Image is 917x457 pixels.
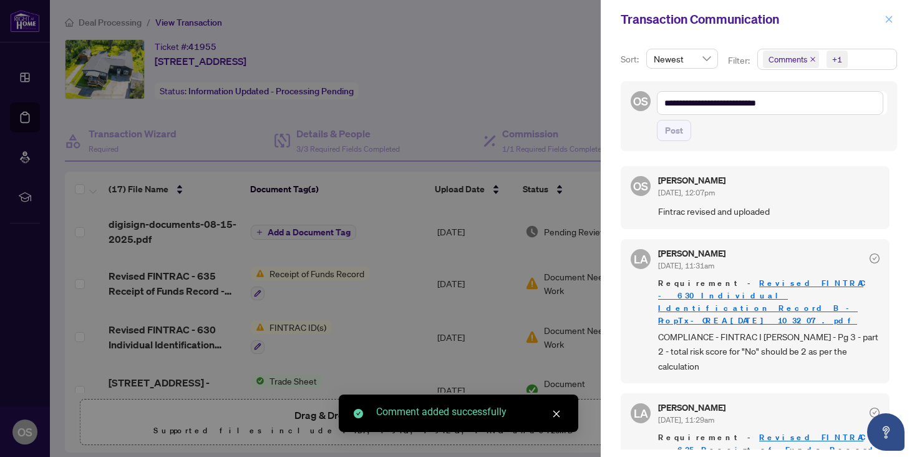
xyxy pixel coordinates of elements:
[658,249,725,258] h5: [PERSON_NAME]
[550,407,563,421] a: Close
[658,204,880,219] span: Fintrac revised and uploaded
[728,54,752,67] p: Filter:
[870,408,880,418] span: check-circle
[621,10,881,29] div: Transaction Communication
[658,261,714,270] span: [DATE], 11:31am
[658,415,714,425] span: [DATE], 11:29am
[634,250,648,268] span: LA
[634,405,648,422] span: LA
[633,177,648,195] span: OS
[657,120,691,141] button: Post
[885,15,893,24] span: close
[867,413,905,451] button: Open asap
[810,56,816,62] span: close
[769,53,807,66] span: Comments
[658,403,725,412] h5: [PERSON_NAME]
[552,410,561,418] span: close
[832,53,842,66] div: +1
[658,176,725,185] h5: [PERSON_NAME]
[658,188,715,197] span: [DATE], 12:07pm
[354,409,363,418] span: check-circle
[763,51,819,68] span: Comments
[621,52,641,66] p: Sort:
[633,92,648,110] span: OS
[658,278,863,326] a: Revised FINTRAC - 630 Individual Identification Record B - PropTx-OREA_[DATE] 10_32_07.pdf
[658,330,880,373] span: COMPLIANCE - FINTRAC I [PERSON_NAME] - Pg 3 - part 2 - total risk score for "No" should be 2 as p...
[654,49,711,68] span: Newest
[870,253,880,263] span: check-circle
[658,277,880,327] span: Requirement -
[376,405,563,420] div: Comment added successfully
